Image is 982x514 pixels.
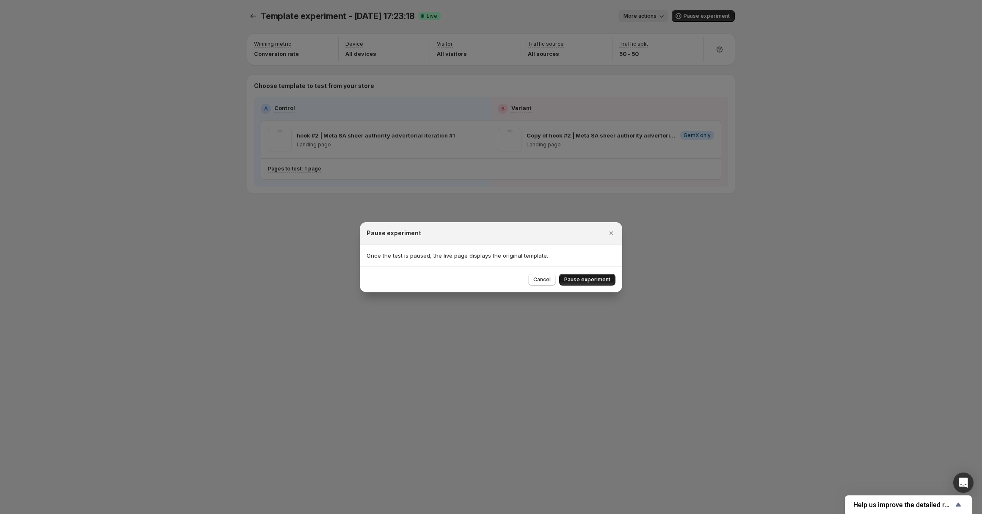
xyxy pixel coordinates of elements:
[367,229,421,237] h2: Pause experiment
[367,251,615,260] p: Once the test is paused, the live page displays the original template.
[559,274,615,286] button: Pause experiment
[853,501,953,509] span: Help us improve the detailed report for A/B campaigns
[533,276,551,283] span: Cancel
[605,227,617,239] button: Close
[953,473,974,493] div: Open Intercom Messenger
[528,274,556,286] button: Cancel
[853,500,963,510] button: Show survey - Help us improve the detailed report for A/B campaigns
[564,276,610,283] span: Pause experiment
